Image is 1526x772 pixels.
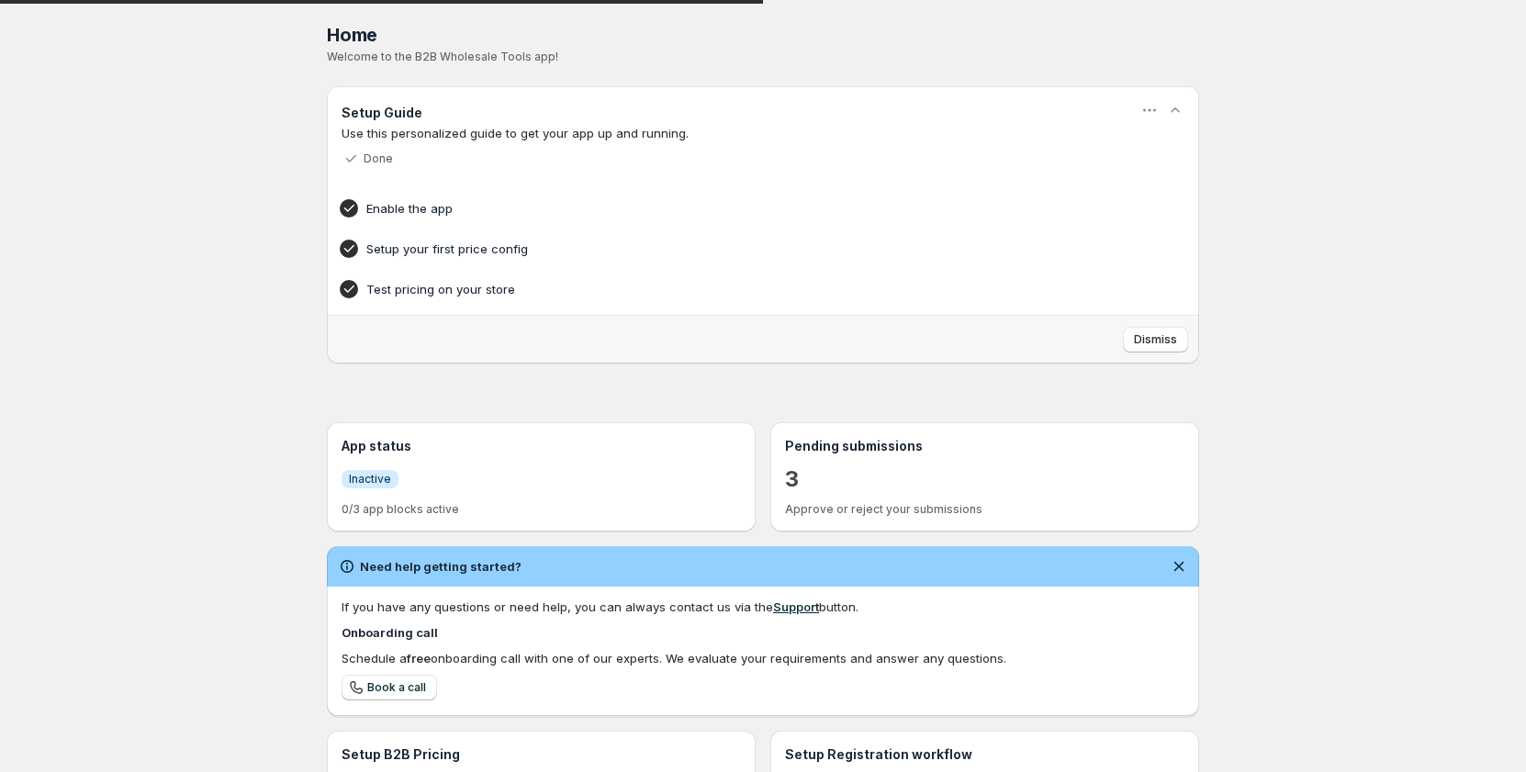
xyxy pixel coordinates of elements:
h4: Onboarding call [342,623,1184,642]
h3: App status [342,437,741,455]
div: If you have any questions or need help, you can always contact us via the button. [342,598,1184,616]
h2: Need help getting started? [360,557,522,576]
h3: Pending submissions [785,437,1184,455]
span: Dismiss [1134,332,1177,347]
h4: Test pricing on your store [366,280,1103,298]
span: Inactive [349,472,391,487]
a: InfoInactive [342,469,398,488]
h3: Setup B2B Pricing [342,745,741,764]
p: Welcome to the B2B Wholesale Tools app! [327,50,1199,64]
div: Schedule a onboarding call with one of our experts. We evaluate your requirements and answer any ... [342,649,1184,667]
p: 0/3 app blocks active [342,502,741,517]
h3: Setup Registration workflow [785,745,1184,764]
button: Dismiss notification [1166,554,1192,579]
a: Book a call [342,675,437,700]
span: Book a call [367,680,426,695]
span: Home [327,24,377,46]
p: Approve or reject your submissions [785,502,1184,517]
a: Support [773,599,819,614]
p: Done [364,151,393,166]
button: Dismiss [1123,327,1188,352]
b: free [407,651,431,666]
a: 3 [785,464,799,494]
h4: Setup your first price config [366,240,1103,258]
h3: Setup Guide [342,104,422,122]
h4: Enable the app [366,199,1103,218]
p: Use this personalized guide to get your app up and running. [342,124,1184,142]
